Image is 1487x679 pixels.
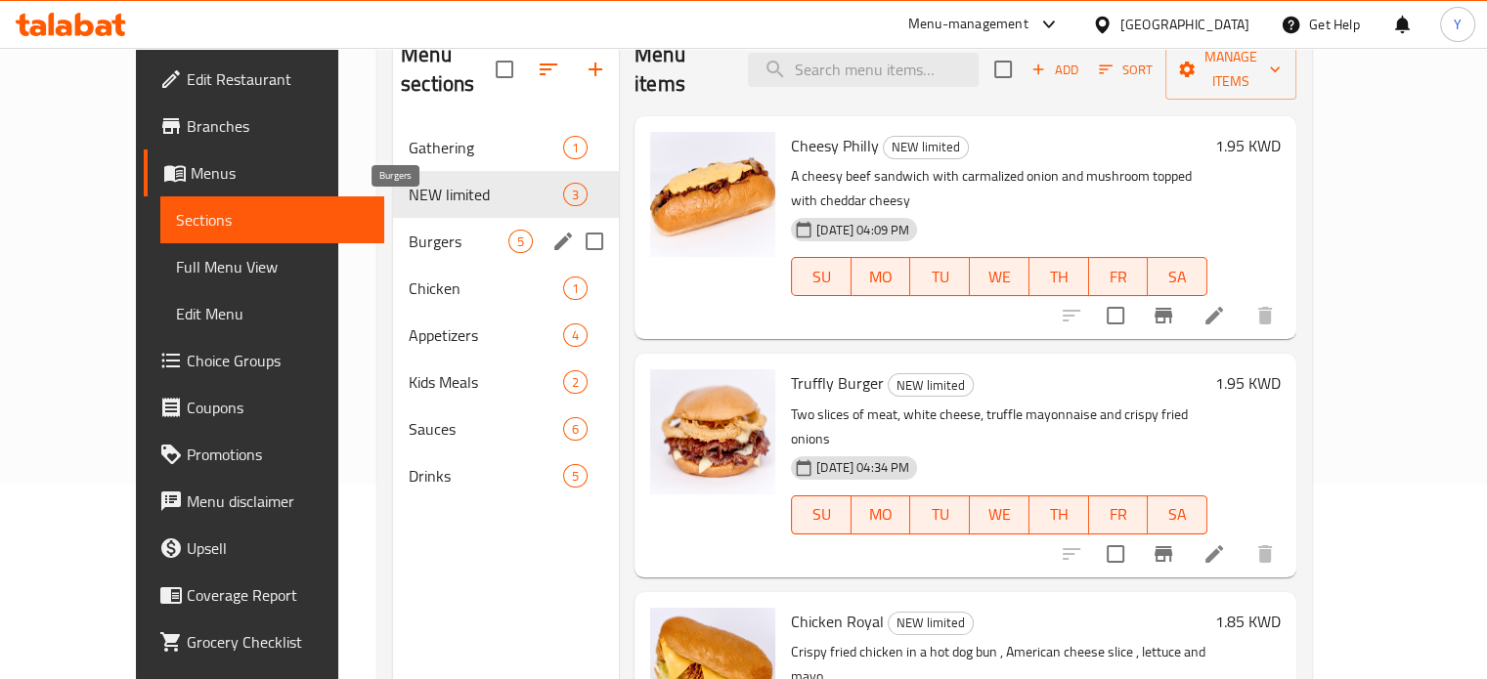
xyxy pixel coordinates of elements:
button: FR [1089,495,1149,534]
a: Menus [144,149,384,196]
span: Select all sections [484,49,525,90]
span: WE [978,500,1022,529]
span: NEW limited [889,374,973,397]
span: SU [800,500,844,529]
span: Kids Meals [409,370,563,394]
p: A cheesy beef sandwich with carmalized onion and mushroom topped with cheddar cheesy [791,164,1207,213]
div: Sauces [409,417,563,441]
div: [GEOGRAPHIC_DATA] [1120,14,1249,35]
span: Sort items [1086,55,1165,85]
div: items [563,417,588,441]
span: NEW limited [409,183,563,206]
span: Select to update [1095,295,1136,336]
a: Choice Groups [144,337,384,384]
div: NEW limited [888,612,974,635]
button: TH [1029,257,1089,296]
a: Edit menu item [1203,542,1226,566]
nav: Menu sections [393,116,619,507]
div: Kids Meals2 [393,359,619,405]
a: Edit menu item [1203,304,1226,327]
button: FR [1089,257,1149,296]
div: items [563,183,588,206]
span: NEW limited [889,612,973,634]
button: MO [852,257,911,296]
button: WE [970,495,1029,534]
span: Sort [1099,59,1153,81]
span: [DATE] 04:09 PM [809,221,917,239]
span: NEW limited [884,136,968,158]
a: Sections [160,196,384,243]
span: Coverage Report [187,583,369,607]
div: Gathering [409,136,563,159]
span: Truffly Burger [791,368,884,398]
div: items [508,230,533,253]
button: delete [1242,292,1289,339]
span: SA [1156,500,1200,529]
button: SU [791,495,852,534]
span: FR [1097,263,1141,291]
div: items [563,136,588,159]
img: Truffly Burger [650,369,775,494]
span: Select section [983,49,1024,90]
button: Branch-specific-item [1140,292,1187,339]
button: SA [1148,495,1207,534]
div: items [563,276,588,300]
span: WE [978,263,1022,291]
p: Two slices of meat, white cheese, truffle mayonnaise and crispy fried onions [791,403,1207,451]
span: 6 [564,420,587,439]
span: Promotions [187,443,369,466]
div: Menu-management [908,13,1028,36]
span: Y [1454,14,1462,35]
span: Menu disclaimer [187,489,369,513]
h6: 1.95 KWD [1215,132,1281,159]
div: NEW limited3 [393,171,619,218]
span: 2 [564,373,587,392]
a: Coverage Report [144,572,384,618]
div: Sauces6 [393,405,619,452]
span: Add [1028,59,1081,81]
span: 5 [564,467,587,486]
span: Choice Groups [187,349,369,372]
span: Burgers [409,230,508,253]
h2: Menu items [634,40,724,99]
button: Sort [1094,55,1158,85]
span: Cheesy Philly [791,131,879,160]
button: MO [852,495,911,534]
span: Sort sections [525,46,572,93]
span: TU [918,263,962,291]
span: Add item [1024,55,1086,85]
span: Chicken [409,276,563,300]
span: Sections [176,208,369,232]
span: 3 [564,186,587,204]
span: 1 [564,279,587,298]
span: Grocery Checklist [187,630,369,654]
button: TU [910,495,970,534]
button: Manage items [1165,39,1296,100]
a: Edit Menu [160,290,384,337]
span: MO [859,500,903,529]
button: Add section [572,46,619,93]
button: SU [791,257,852,296]
span: 4 [564,326,587,345]
span: 5 [509,233,532,251]
span: TH [1037,263,1081,291]
a: Branches [144,103,384,149]
div: NEW limited [883,136,969,159]
a: Coupons [144,384,384,431]
a: Promotions [144,431,384,478]
button: Branch-specific-item [1140,530,1187,577]
span: [DATE] 04:34 PM [809,458,917,477]
span: Full Menu View [176,255,369,278]
div: Burgers5edit [393,218,619,265]
div: Drinks [409,464,563,488]
span: SU [800,263,844,291]
img: Cheesy Philly [650,132,775,257]
span: Menus [191,161,369,185]
a: Full Menu View [160,243,384,290]
h6: 1.85 KWD [1215,608,1281,635]
span: Upsell [187,536,369,560]
div: Appetizers4 [393,312,619,359]
a: Grocery Checklist [144,618,384,665]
